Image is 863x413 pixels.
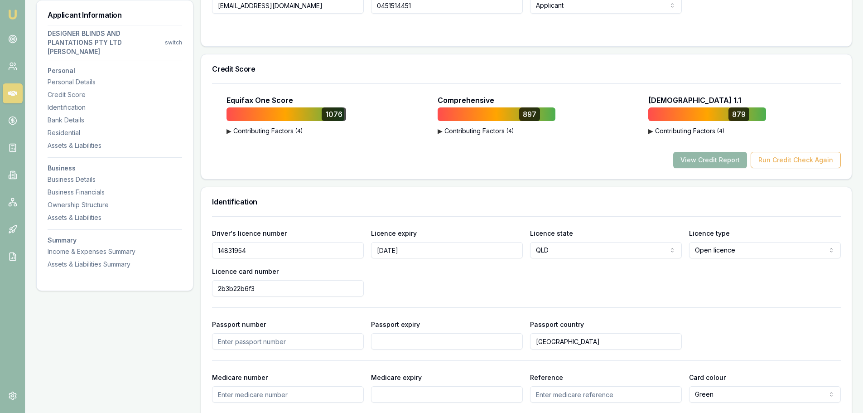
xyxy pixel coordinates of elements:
[212,242,364,258] input: Enter driver's licence number
[48,237,182,243] h3: Summary
[530,229,573,237] label: Licence state
[212,374,268,381] label: Medicare number
[648,95,741,106] p: [DEMOGRAPHIC_DATA] 1.1
[48,141,182,150] div: Assets & Liabilities
[530,386,682,403] input: Enter medicare reference
[212,229,287,237] label: Driver's licence number
[212,386,364,403] input: Enter medicare number
[212,198,841,205] h3: Identification
[48,260,182,269] div: Assets & Liabilities Summary
[295,127,303,135] span: ( 4 )
[48,103,182,112] div: Identification
[673,152,747,168] button: View Credit Report
[227,126,344,136] button: ▶Contributing Factors(4)
[717,127,724,135] span: ( 4 )
[438,95,494,106] p: Comprehensive
[212,333,364,350] input: Enter passport number
[648,126,653,136] span: ▶
[506,127,514,135] span: ( 4 )
[689,374,726,381] label: Card colour
[48,68,182,74] h3: Personal
[212,321,266,328] label: Passport number
[371,321,420,328] label: Passport expiry
[48,247,182,256] div: Income & Expenses Summary
[751,152,841,168] button: Run Credit Check Again
[212,280,364,296] input: Enter driver's licence card number
[530,321,584,328] label: Passport country
[519,107,540,121] div: 897
[165,39,182,46] div: switch
[212,267,279,275] label: Licence card number
[530,374,563,381] label: Reference
[48,11,182,19] h3: Applicant Information
[227,126,231,136] span: ▶
[48,175,182,184] div: Business Details
[227,95,293,106] p: Equifax One Score
[48,78,182,87] div: Personal Details
[48,29,165,56] div: DESIGNER BLINDS AND PLANTATIONS PTY LTD [PERSON_NAME]
[648,126,766,136] button: ▶Contributing Factors(4)
[48,200,182,209] div: Ownership Structure
[689,229,730,237] label: Licence type
[48,116,182,125] div: Bank Details
[212,65,841,73] h3: Credit Score
[48,188,182,197] div: Business Financials
[371,229,417,237] label: Licence expiry
[371,374,422,381] label: Medicare expiry
[322,107,346,121] div: 1076
[438,126,555,136] button: ▶Contributing Factors(4)
[48,90,182,99] div: Credit Score
[530,333,682,350] input: Enter passport country
[48,165,182,171] h3: Business
[728,107,749,121] div: 879
[48,128,182,137] div: Residential
[438,126,443,136] span: ▶
[48,213,182,222] div: Assets & Liabilities
[7,9,18,20] img: emu-icon-u.png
